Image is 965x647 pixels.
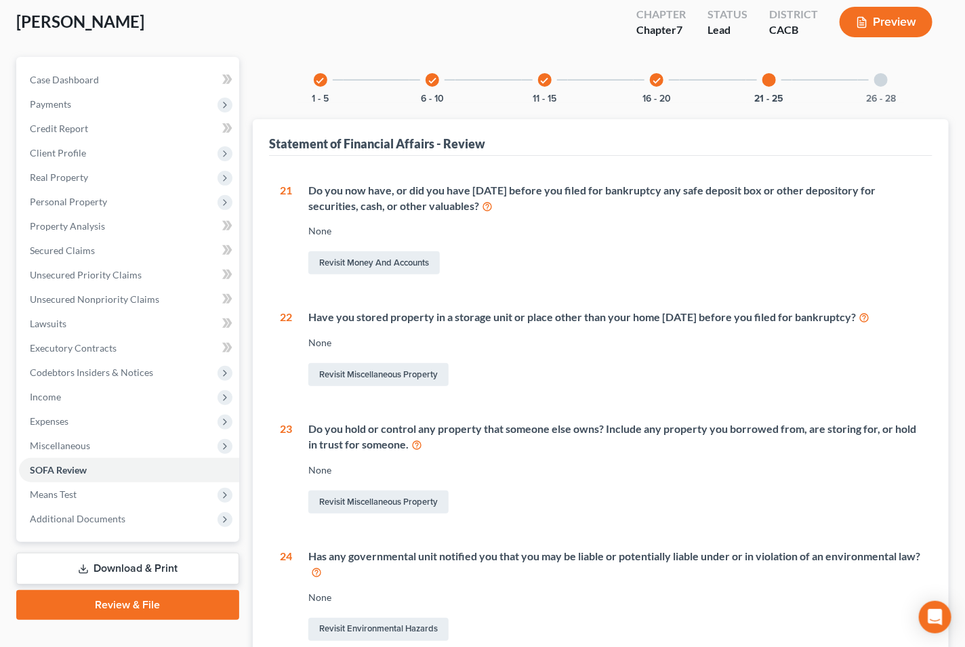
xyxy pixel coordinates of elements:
a: SOFA Review [19,458,239,482]
div: 24 [280,549,292,644]
div: District [769,7,818,22]
a: Unsecured Priority Claims [19,263,239,287]
div: Have you stored property in a storage unit or place other than your home [DATE] before you filed ... [308,310,922,325]
span: Lawsuits [30,318,66,329]
div: Lead [707,22,747,38]
span: Income [30,391,61,402]
a: Revisit Miscellaneous Property [308,491,449,514]
div: 22 [280,310,292,389]
span: Unsecured Priority Claims [30,269,142,280]
a: Revisit Money and Accounts [308,251,440,274]
i: check [428,76,437,85]
span: Client Profile [30,147,86,159]
span: Property Analysis [30,220,105,232]
span: SOFA Review [30,464,87,476]
button: 6 - 10 [421,94,444,104]
a: Review & File [16,590,239,620]
span: Real Property [30,171,88,183]
a: Download & Print [16,553,239,585]
div: CACB [769,22,818,38]
span: Unsecured Nonpriority Claims [30,293,159,305]
span: Miscellaneous [30,440,90,451]
div: Chapter [636,22,686,38]
a: Revisit Environmental Hazards [308,618,449,641]
div: None [308,224,922,238]
i: check [652,76,661,85]
div: Has any governmental unit notified you that you may be liable or potentially liable under or in v... [308,549,922,580]
span: Additional Documents [30,513,125,524]
button: 21 - 25 [754,94,783,104]
button: 16 - 20 [642,94,671,104]
div: Status [707,7,747,22]
span: Case Dashboard [30,74,99,85]
a: Executory Contracts [19,336,239,360]
div: Do you hold or control any property that someone else owns? Include any property you borrowed fro... [308,421,922,453]
a: Revisit Miscellaneous Property [308,363,449,386]
i: check [316,76,325,85]
a: Lawsuits [19,312,239,336]
span: Secured Claims [30,245,95,256]
span: Means Test [30,488,77,500]
div: Statement of Financial Affairs - Review [269,135,485,152]
button: 11 - 15 [533,94,556,104]
div: None [308,336,922,350]
span: Personal Property [30,196,107,207]
a: Credit Report [19,117,239,141]
span: Credit Report [30,123,88,134]
button: 26 - 28 [866,94,896,104]
span: [PERSON_NAME] [16,12,144,31]
div: None [308,463,922,477]
a: Property Analysis [19,214,239,238]
a: Unsecured Nonpriority Claims [19,287,239,312]
a: Secured Claims [19,238,239,263]
a: Case Dashboard [19,68,239,92]
button: 1 - 5 [312,94,329,104]
i: check [540,76,550,85]
div: Open Intercom Messenger [919,601,951,633]
div: Chapter [636,7,686,22]
button: Preview [840,7,932,37]
div: 23 [280,421,292,516]
span: Codebtors Insiders & Notices [30,367,153,378]
span: Payments [30,98,71,110]
span: Executory Contracts [30,342,117,354]
div: None [308,591,922,604]
div: 21 [280,183,292,278]
span: Expenses [30,415,68,427]
span: 7 [676,23,682,36]
div: Do you now have, or did you have [DATE] before you filed for bankruptcy any safe deposit box or o... [308,183,922,214]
